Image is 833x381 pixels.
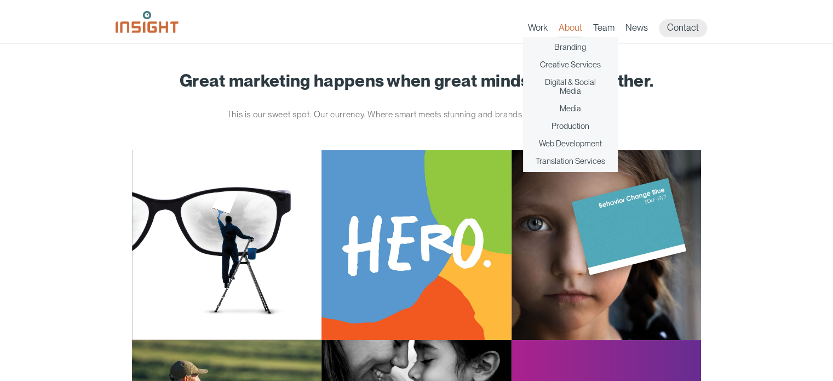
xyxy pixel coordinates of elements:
[560,104,581,113] a: Media
[132,150,322,340] img: Ophthalmology Limited
[534,78,606,95] a: Digital & Social Media
[528,19,718,37] nav: primary navigation menu
[132,71,702,90] h1: Great marketing happens when great minds come together.
[512,150,702,340] img: South Dakota Department of Health – Childhood Lead Poisoning Prevention
[536,157,605,166] a: Translation Services
[659,19,707,37] a: Contact
[554,43,586,52] a: Branding
[539,139,602,148] a: Web Development
[593,22,614,37] a: Team
[321,150,512,340] img: South Dakota Department of Social Services – Childcare Promotion
[551,122,589,130] a: Production
[116,11,179,33] img: Insight Marketing Design
[211,106,622,123] p: This is our sweet spot. Our currency. Where smart meets stunning and brands unlock their potential.
[528,22,548,37] a: Work
[540,60,601,69] a: Creative Services
[625,22,648,37] a: News
[559,22,582,37] a: About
